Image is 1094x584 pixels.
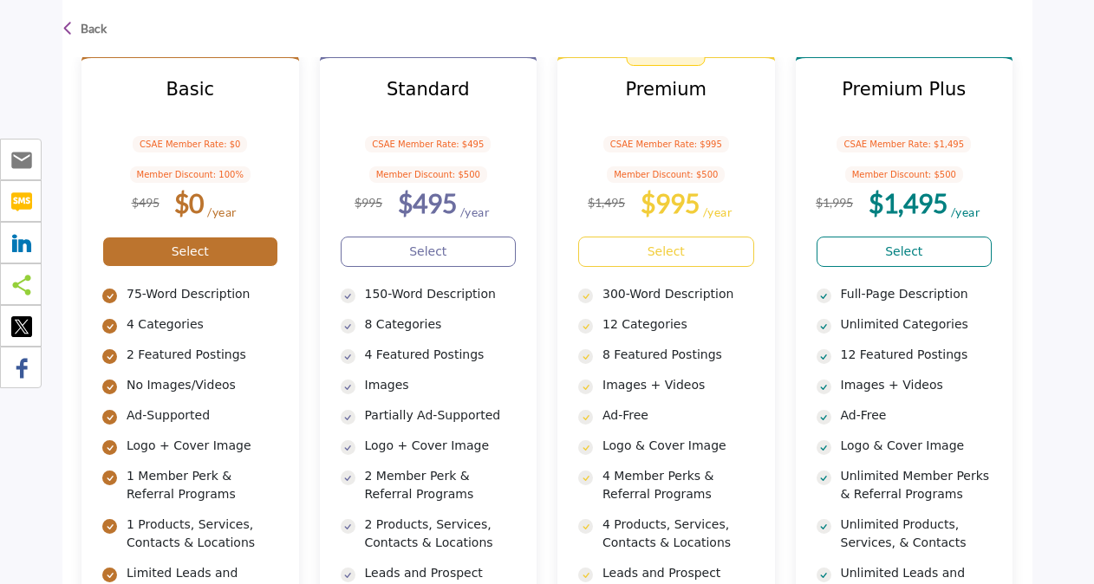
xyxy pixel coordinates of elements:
[602,376,754,394] p: Images + Videos
[127,437,278,455] p: Logo + Cover Image
[365,376,517,394] p: Images
[816,195,853,210] sup: $1,995
[127,516,278,552] p: 1 Products, Services, Contacts & Locations
[817,79,993,122] h3: Premium Plus
[365,346,517,364] p: 4 Featured Postings
[81,20,107,37] p: Back
[841,516,993,552] p: Unlimited Products, Services, & Contacts
[703,204,733,219] sub: /year
[365,406,517,425] p: Partially Ad-Supported
[845,166,963,183] span: Member Discount: $500
[602,346,754,364] p: 8 Featured Postings
[365,136,491,152] span: CSAE Member Rate: $495
[398,187,457,218] b: $495
[365,285,517,303] p: 150-Word Description
[588,195,625,210] sup: $1,495
[578,79,754,122] h3: Premium
[817,237,993,267] a: Select
[369,166,487,183] span: Member Discount: $500
[602,285,754,303] p: 300-Word Description
[207,204,238,219] sub: /year
[127,467,278,503] p: 1 Member Perk & Referral Programs
[841,406,993,425] p: Ad-Free
[837,136,971,152] span: CSAE Member Rate: $1,495
[127,285,278,303] p: 75-Word Description
[341,237,517,267] a: Select
[841,376,993,394] p: Images + Videos
[133,136,247,152] span: CSAE Member Rate: $0
[127,315,278,334] p: 4 Categories
[127,346,278,364] p: 2 Featured Postings
[127,376,278,394] p: No Images/Videos
[951,204,981,219] sub: /year
[102,79,278,122] h3: Basic
[603,136,729,152] span: CSAE Member Rate: $995
[841,346,993,364] p: 12 Featured Postings
[607,166,725,183] span: Member Discount: $500
[355,195,382,210] sup: $995
[132,195,160,210] sup: $495
[602,437,754,455] p: Logo & Cover Image
[841,467,993,503] p: Unlimited Member Perks & Referral Programs
[841,285,993,303] p: Full-Page Description
[102,237,278,267] a: Select
[460,204,491,219] sub: /year
[602,406,754,425] p: Ad-Free
[127,406,278,425] p: Ad-Supported
[130,166,251,183] span: Member Discount: 100%
[365,437,517,455] p: Logo + Cover Image
[578,237,754,267] a: Select
[641,187,700,218] b: $995
[841,315,993,334] p: Unlimited Categories
[602,516,754,552] p: 4 Products, Services, Contacts & Locations
[841,437,993,455] p: Logo & Cover Image
[365,315,517,334] p: 8 Categories
[174,187,204,218] b: $0
[869,187,947,218] b: $1,495
[341,79,517,122] h3: Standard
[365,467,517,503] p: 2 Member Perk & Referral Programs
[602,467,754,503] p: 4 Member Perks & Referral Programs
[602,315,754,334] p: 12 Categories
[365,516,517,552] p: 2 Products, Services, Contacts & Locations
